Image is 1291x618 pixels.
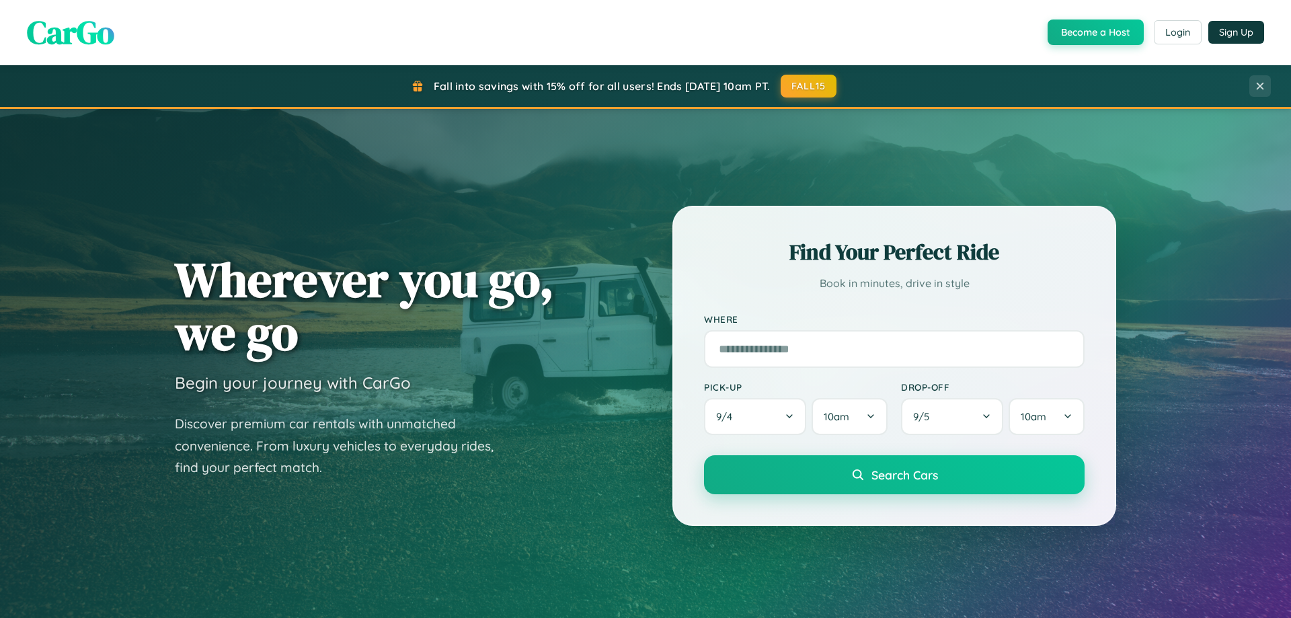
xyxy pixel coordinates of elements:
[871,467,938,482] span: Search Cars
[175,373,411,393] h3: Begin your journey with CarGo
[1009,398,1085,435] button: 10am
[704,313,1085,325] label: Where
[781,75,837,98] button: FALL15
[824,410,849,423] span: 10am
[704,237,1085,267] h2: Find Your Perfect Ride
[1048,20,1144,45] button: Become a Host
[704,398,806,435] button: 9/4
[704,381,888,393] label: Pick-up
[812,398,888,435] button: 10am
[434,79,771,93] span: Fall into savings with 15% off for all users! Ends [DATE] 10am PT.
[175,413,511,479] p: Discover premium car rentals with unmatched convenience. From luxury vehicles to everyday rides, ...
[901,398,1003,435] button: 9/5
[704,455,1085,494] button: Search Cars
[716,410,739,423] span: 9 / 4
[1154,20,1202,44] button: Login
[704,274,1085,293] p: Book in minutes, drive in style
[175,253,554,359] h1: Wherever you go, we go
[1021,410,1046,423] span: 10am
[901,381,1085,393] label: Drop-off
[1208,21,1264,44] button: Sign Up
[27,10,114,54] span: CarGo
[913,410,936,423] span: 9 / 5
